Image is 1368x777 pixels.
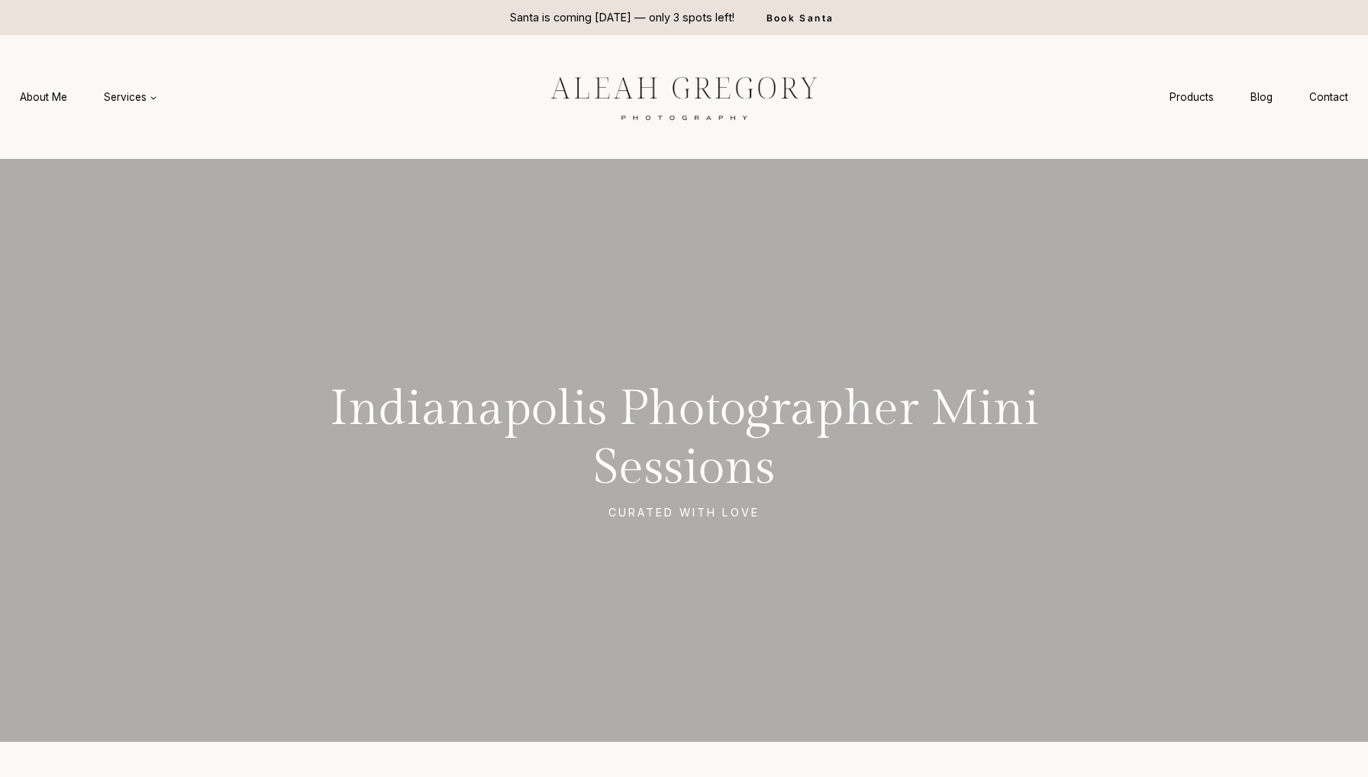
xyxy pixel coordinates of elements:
p: Santa is coming [DATE] — only 3 spots left! [510,9,734,26]
a: Services [85,83,176,112]
nav: Primary [2,83,176,112]
a: Indianapolis Photographer Mini Sessions [330,380,1039,497]
a: About Me [2,83,85,112]
a: Contact [1291,83,1366,112]
nav: Secondary [1151,83,1366,112]
p: CURATED WITH LOVE [256,504,1111,521]
a: Products [1151,83,1232,112]
span: Services [104,89,157,105]
a: Blog [1232,83,1291,112]
img: aleah gregory logo [512,65,856,129]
